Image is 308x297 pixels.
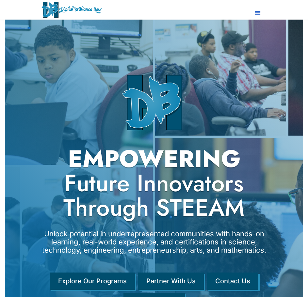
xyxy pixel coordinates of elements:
h2: Future Innovators Through STEEAM [41,147,267,220]
a: Explore Our Programs [50,273,135,290]
img: Image [120,69,188,137]
iframe: Chat Widget [275,266,308,297]
img: Digital Brilliance Hour [41,2,102,18]
i: Navigation [255,10,260,16]
a: Contact Us [207,273,258,290]
p: Unlock potential in underrepresented communities with hands-on learning, real-world experience, a... [41,230,267,254]
a: Partner With Us [138,273,204,290]
strong: EMPOWERING [41,147,267,171]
